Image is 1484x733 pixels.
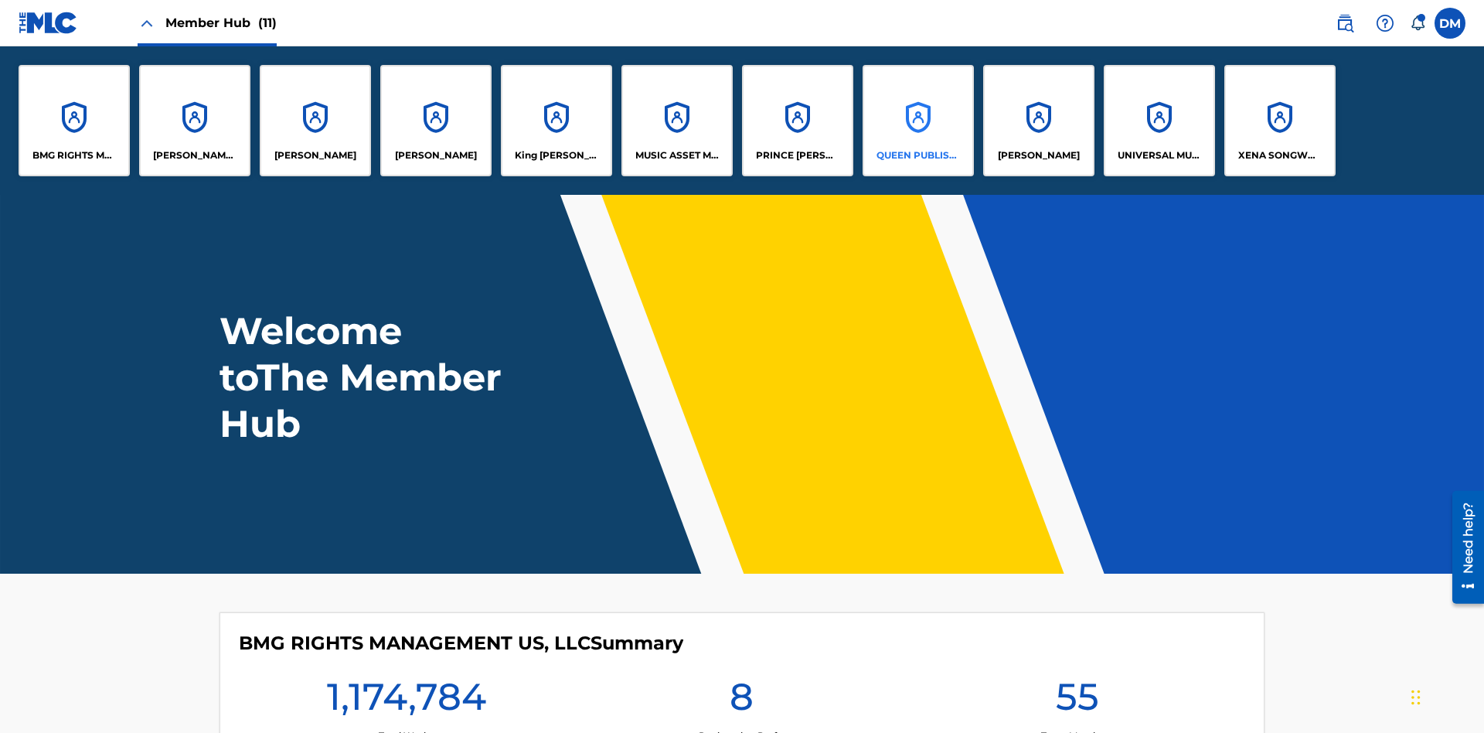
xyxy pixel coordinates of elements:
a: AccountsBMG RIGHTS MANAGEMENT US, LLC [19,65,130,176]
p: PRINCE MCTESTERSON [756,148,840,162]
a: Public Search [1329,8,1360,39]
a: AccountsMUSIC ASSET MANAGEMENT (MAM) [621,65,733,176]
div: User Menu [1435,8,1465,39]
a: Accounts[PERSON_NAME] SONGWRITER [139,65,250,176]
img: search [1336,14,1354,32]
p: ELVIS COSTELLO [274,148,356,162]
p: QUEEN PUBLISHA [876,148,961,162]
p: CLEO SONGWRITER [153,148,237,162]
p: XENA SONGWRITER [1238,148,1322,162]
span: (11) [258,15,277,30]
a: AccountsPRINCE [PERSON_NAME] [742,65,853,176]
p: UNIVERSAL MUSIC PUB GROUP [1118,148,1202,162]
a: AccountsUNIVERSAL MUSIC PUB GROUP [1104,65,1215,176]
a: Accounts[PERSON_NAME] [380,65,492,176]
h1: 8 [730,673,754,729]
iframe: Chat Widget [1407,659,1484,733]
span: Member Hub [165,14,277,32]
a: Accounts[PERSON_NAME] [983,65,1094,176]
img: help [1376,14,1394,32]
p: MUSIC ASSET MANAGEMENT (MAM) [635,148,720,162]
div: Drag [1411,674,1421,721]
p: EYAMA MCSINGER [395,148,477,162]
div: Help [1370,8,1401,39]
h4: BMG RIGHTS MANAGEMENT US, LLC [239,632,683,655]
a: AccountsKing [PERSON_NAME] [501,65,612,176]
img: Close [138,14,156,32]
a: AccountsQUEEN PUBLISHA [863,65,974,176]
iframe: Resource Center [1441,485,1484,612]
p: RONALD MCTESTERSON [998,148,1080,162]
div: Notifications [1410,15,1425,31]
p: King McTesterson [515,148,599,162]
h1: 55 [1056,673,1099,729]
a: Accounts[PERSON_NAME] [260,65,371,176]
a: AccountsXENA SONGWRITER [1224,65,1336,176]
h1: 1,174,784 [327,673,486,729]
img: MLC Logo [19,12,78,34]
p: BMG RIGHTS MANAGEMENT US, LLC [32,148,117,162]
h1: Welcome to The Member Hub [220,308,509,447]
